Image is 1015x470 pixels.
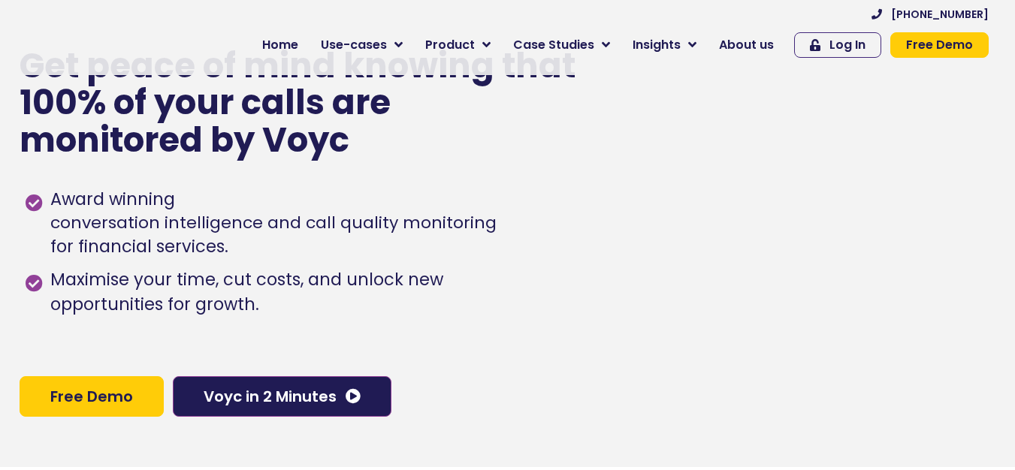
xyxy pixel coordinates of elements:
[502,30,621,60] a: Case Studies
[906,39,973,51] span: Free Demo
[890,32,989,58] a: Free Demo
[829,39,865,51] span: Log In
[173,376,391,417] a: Voyc in 2 Minutes
[20,47,578,159] p: Get peace of mind knowing that 100% of your calls are monitored by Voyc
[719,36,774,54] span: About us
[321,36,387,54] span: Use-cases
[414,30,502,60] a: Product
[633,36,681,54] span: Insights
[27,30,159,60] img: voyc-full-logo
[47,267,560,318] span: Maximise your time, cut costs, and unlock new opportunities for growth.
[310,30,414,60] a: Use-cases
[513,36,594,54] span: Case Studies
[794,32,881,58] a: Log In
[204,389,337,404] span: Voyc in 2 Minutes
[425,36,475,54] span: Product
[262,36,298,54] span: Home
[20,376,164,417] a: Free Demo
[708,30,785,60] a: About us
[621,30,708,60] a: Insights
[891,9,989,20] span: [PHONE_NUMBER]
[50,389,133,404] span: Free Demo
[872,9,989,20] a: [PHONE_NUMBER]
[47,187,497,259] span: Award winning for financial services.
[251,30,310,60] a: Home
[50,212,497,234] h1: conversation intelligence and call quality monitoring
